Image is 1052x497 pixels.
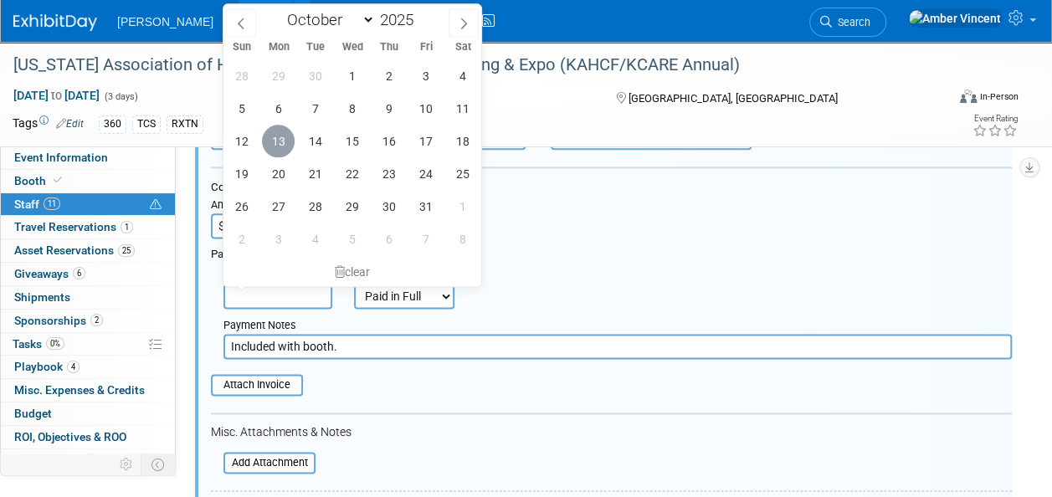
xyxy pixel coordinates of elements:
span: 0% [46,337,64,350]
i: Booth reservation complete [54,176,62,185]
span: October 6, 2025 [262,92,295,125]
span: [DATE] [DATE] [13,88,100,103]
span: October 7, 2025 [299,92,331,125]
span: October 14, 2025 [299,125,331,157]
span: Booth [14,174,65,187]
div: In-Person [979,90,1019,103]
span: October 24, 2025 [409,157,442,190]
span: to [49,89,64,102]
span: Wed [334,42,371,53]
span: October 18, 2025 [446,125,479,157]
span: October 8, 2025 [336,92,368,125]
span: October 23, 2025 [372,157,405,190]
span: 1 [121,221,133,233]
td: Tags [13,115,84,134]
img: Format-Inperson.png [960,90,977,103]
a: Playbook4 [1,356,175,378]
div: Amount [211,198,332,213]
span: October 26, 2025 [225,190,258,223]
span: October 13, 2025 [262,125,295,157]
a: Misc. Expenses & Credits [1,379,175,402]
img: ExhibitDay [13,14,97,31]
span: Playbook [14,360,80,373]
span: Budget [14,407,52,420]
span: November 2, 2025 [225,223,258,255]
div: Cost: [211,181,1012,195]
span: 4 [67,361,80,373]
span: Staff [14,197,60,211]
div: Event Format [872,87,1019,112]
span: November 6, 2025 [372,223,405,255]
span: Shipments [14,290,70,304]
a: Shipments [1,286,175,309]
span: Mon [260,42,297,53]
span: Sat [444,42,481,53]
a: Budget [1,402,175,425]
span: Giveaways [14,267,85,280]
span: November 1, 2025 [446,190,479,223]
span: Search [832,16,870,28]
td: Personalize Event Tab Strip [112,453,141,475]
a: Staff11 [1,193,175,216]
div: Misc. Attachments & Notes [211,425,1012,440]
span: September 28, 2025 [225,59,258,92]
a: Giveaways6 [1,263,175,285]
span: Potential Scheduling Conflict -- at least one attendee is tagged in another overlapping event. [150,197,162,213]
img: Amber Vincent [908,9,1002,28]
span: 11 [44,197,60,210]
span: October 28, 2025 [299,190,331,223]
span: (3 days) [103,91,138,102]
span: October 25, 2025 [446,157,479,190]
span: Tasks [13,337,64,351]
span: October 15, 2025 [336,125,368,157]
a: Sponsorships2 [1,310,175,332]
div: Payment Details: [211,243,1012,262]
a: Search [809,8,886,37]
span: [PERSON_NAME] [117,15,213,28]
span: Sun [223,42,260,53]
span: November 8, 2025 [446,223,479,255]
div: 360 [99,115,126,133]
span: October 22, 2025 [336,157,368,190]
div: TCS [132,115,161,133]
span: October 12, 2025 [225,125,258,157]
div: clear [223,258,481,286]
span: October 16, 2025 [372,125,405,157]
span: November 5, 2025 [336,223,368,255]
span: October 20, 2025 [262,157,295,190]
a: Booth [1,170,175,192]
span: 25 [118,244,135,257]
span: October 1, 2025 [336,59,368,92]
span: November 7, 2025 [409,223,442,255]
select: Month [279,9,375,30]
span: Event Information [14,151,108,164]
span: Sponsorships [14,314,103,327]
a: ROI, Objectives & ROO [1,426,175,448]
body: Rich Text Area. Press ALT-0 for help. [9,7,777,23]
div: RXTN [167,115,203,133]
span: October 19, 2025 [225,157,258,190]
span: 2 [90,314,103,326]
span: October 29, 2025 [336,190,368,223]
span: October 2, 2025 [372,59,405,92]
td: Toggle Event Tabs [141,453,176,475]
span: ROI, Objectives & ROO [14,430,126,443]
span: October 11, 2025 [446,92,479,125]
span: Tue [297,42,334,53]
span: Travel Reservations [14,220,133,233]
a: Edit [56,118,84,130]
a: Travel Reservations1 [1,216,175,238]
span: November 3, 2025 [262,223,295,255]
a: Event Information [1,146,175,169]
span: September 29, 2025 [262,59,295,92]
span: Thu [371,42,408,53]
span: October 27, 2025 [262,190,295,223]
span: October 21, 2025 [299,157,331,190]
span: October 31, 2025 [409,190,442,223]
span: October 10, 2025 [409,92,442,125]
span: September 30, 2025 [299,59,331,92]
span: October 30, 2025 [372,190,405,223]
input: Year [375,10,425,29]
a: Tasks0% [1,333,175,356]
span: [GEOGRAPHIC_DATA], [GEOGRAPHIC_DATA] [629,92,838,105]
